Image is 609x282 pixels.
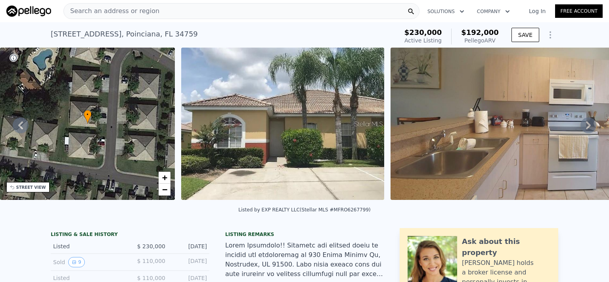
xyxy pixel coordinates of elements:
div: Ask about this property [462,236,550,258]
span: $192,000 [461,28,499,36]
div: Lorem Ipsumdolo!! Sitametc adi elitsed doeiu te incidid utl etdoloremag al 930 Enima Minimv Qu, N... [225,241,384,279]
button: Solutions [421,4,471,19]
div: STREET VIEW [16,184,46,190]
a: Free Account [555,4,603,18]
a: Zoom out [159,184,170,196]
span: $ 110,000 [137,258,165,264]
span: $ 110,000 [137,275,165,281]
button: View historical data [68,257,85,267]
div: Listed [53,274,124,282]
button: Show Options [542,27,558,43]
span: Search an address or region [64,6,159,16]
span: + [162,173,167,182]
div: Pellego ARV [461,36,499,44]
div: [DATE] [172,242,207,250]
span: $230,000 [404,28,442,36]
img: Pellego [6,6,51,17]
a: Log In [519,7,555,15]
div: [STREET_ADDRESS] , Poinciana , FL 34759 [51,29,198,40]
div: Listed by EXP REALTY LLC (Stellar MLS #MFRO6267799) [238,207,370,213]
span: − [162,184,167,194]
button: SAVE [511,28,539,42]
div: [DATE] [172,257,207,267]
a: Zoom in [159,172,170,184]
div: • [84,110,92,124]
div: LISTING & SALE HISTORY [51,231,209,239]
span: • [84,111,92,118]
div: Sold [53,257,124,267]
div: Listing remarks [225,231,384,238]
img: Sale: 145808304 Parcel: 120398848 [181,48,384,200]
div: [DATE] [172,274,207,282]
span: $ 230,000 [137,243,165,249]
span: Active Listing [404,37,442,44]
button: Company [471,4,516,19]
div: Listed [53,242,124,250]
